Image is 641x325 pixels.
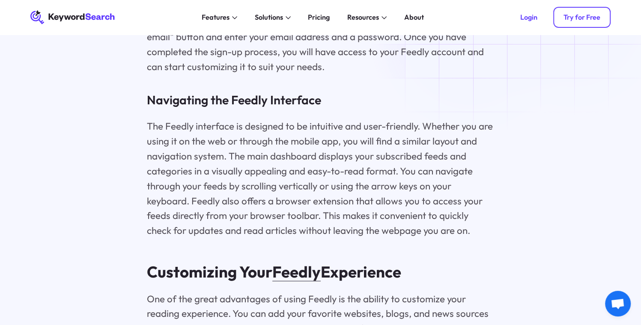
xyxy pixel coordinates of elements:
[520,13,537,21] div: Login
[347,12,379,22] div: Resources
[605,291,631,316] div: Open chat
[147,263,495,281] h2: Customizing Your Experience
[553,7,611,28] a: Try for Free
[202,12,230,22] div: Features
[399,10,429,24] a: About
[147,119,495,238] p: The Feedly interface is designed to be intuitive and user-friendly. Whether you are using it on t...
[404,12,424,22] div: About
[303,10,335,24] a: Pricing
[563,13,600,21] div: Try for Free
[510,7,548,28] a: Login
[147,92,495,109] h3: Navigating the Feedly Interface
[308,12,330,22] div: Pricing
[272,262,321,281] a: Feedly
[254,12,283,22] div: Solutions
